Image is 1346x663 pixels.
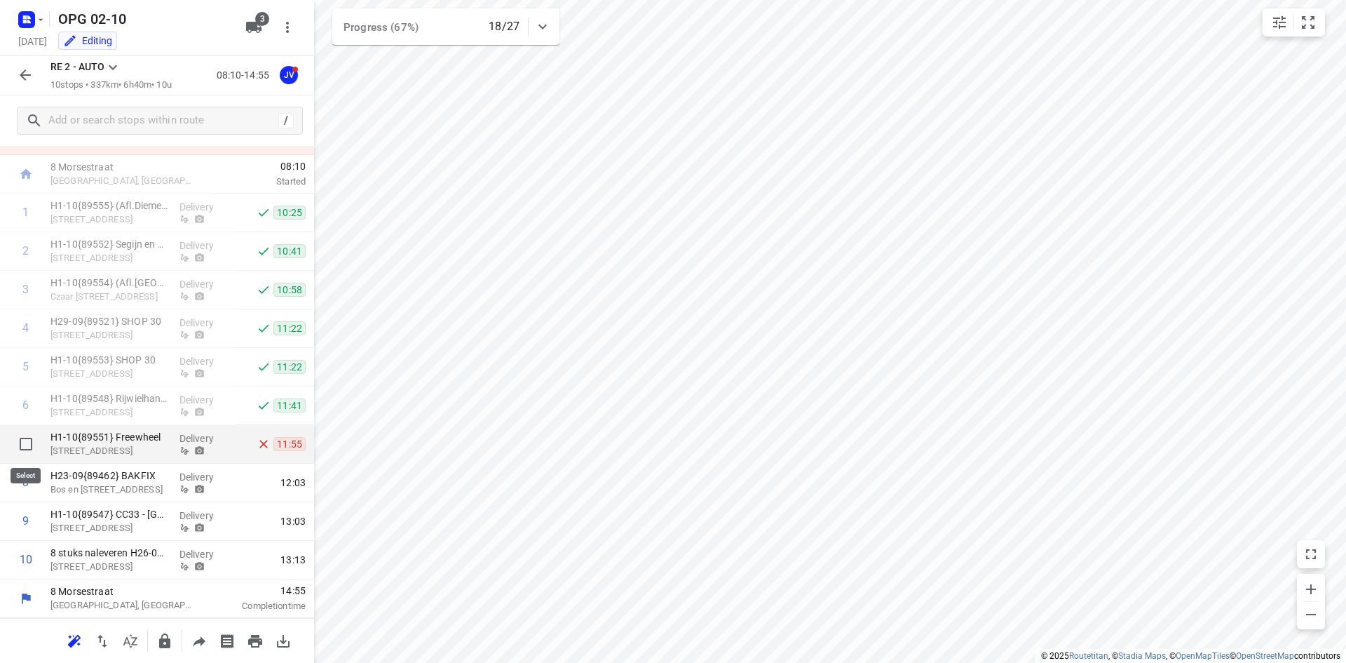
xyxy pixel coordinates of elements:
[1041,651,1340,661] li: © 2025 , © , © © contributors
[50,406,168,420] p: Elandsgracht 110, Amsterdam
[255,12,269,26] span: 3
[179,509,231,523] p: Delivery
[179,239,231,253] p: Delivery
[275,68,303,81] span: Assigned to Jonno Vesters
[53,8,234,30] h5: OPG 02-10
[280,553,306,567] span: 13:13
[50,444,168,458] p: Bilderdijkstraat 55, Amsterdam
[1118,651,1166,661] a: Stadia Maps
[22,206,29,219] div: 1
[1176,651,1230,661] a: OpenMapTiles
[179,393,231,407] p: Delivery
[50,430,168,444] p: H1-10{89551} Freewheel
[50,237,168,251] p: H1-10{89552} Segijn en van Wees
[22,514,29,528] div: 9
[273,399,306,413] span: 11:41
[50,290,168,304] p: Czaar Peterstraat 14, Amsterdam
[22,283,29,296] div: 3
[275,61,303,89] button: JV
[273,283,306,297] span: 10:58
[63,34,112,48] div: You are currently in edit mode.
[20,553,32,566] div: 10
[50,213,168,227] p: Dalsteindreef 2036, Diemen
[179,200,231,214] p: Delivery
[273,13,301,41] button: More
[60,634,88,647] span: Reoptimize route
[257,399,271,413] svg: Done
[280,66,298,84] div: JV
[273,206,306,220] span: 10:25
[344,21,419,34] span: Progress (67%)
[1263,8,1325,36] div: small contained button group
[50,174,196,188] p: [GEOGRAPHIC_DATA], [GEOGRAPHIC_DATA]
[280,476,306,490] span: 12:03
[280,514,306,528] span: 13:03
[185,634,213,647] span: Share route
[50,79,172,92] p: 10 stops • 337km • 6h40m • 10u
[50,584,196,598] p: 8 Morsestraat
[213,175,306,189] p: Started
[179,547,231,561] p: Delivery
[151,627,179,655] button: Lock route
[213,584,306,598] span: 14:55
[22,244,29,257] div: 2
[50,483,168,497] p: Bos en Lommerweg 250, Amsterdam
[50,251,168,265] p: Helmholtzstraat 36, Amsterdam
[332,8,559,45] div: Progress (67%)18/27
[489,18,519,35] p: 18/27
[50,367,168,381] p: Haarlemmerstraat 131, Amsterdam
[257,283,271,297] svg: Done
[50,521,168,535] p: Leusderweg 92, Amersfoort
[50,199,168,213] p: H1-10{89555} (Afl.Diemen) ZFP
[213,159,306,173] span: 08:10
[257,206,271,220] svg: Done
[50,160,196,174] p: 8 Morsestraat
[257,360,271,374] svg: Done
[269,634,297,647] span: Download route
[22,399,29,412] div: 6
[1265,8,1293,36] button: Map settings
[273,360,306,374] span: 11:22
[213,599,306,613] p: Completion time
[1294,8,1322,36] button: Fit zoom
[273,437,306,451] span: 11:55
[179,470,231,484] p: Delivery
[213,634,241,647] span: Print shipping labels
[13,33,53,49] h5: [DATE]
[50,276,168,290] p: H1-10{89554} (Afl.Oostelijke eilanden) ZFP
[50,314,168,328] p: H29-09{89521} SHOP 30
[179,431,231,446] p: Delivery
[50,546,168,560] p: 8 stuks naleveren H26-09{89511} CC33 - Amersfoort
[50,353,168,367] p: H1-10{89553} SHOP 30
[88,634,116,647] span: Reverse route
[50,60,104,74] p: RE 2 - AUTO
[50,328,168,342] p: Haarlemmerstraat 131, Amsterdam
[179,354,231,368] p: Delivery
[50,598,196,612] p: [GEOGRAPHIC_DATA], [GEOGRAPHIC_DATA]
[50,469,168,483] p: H23-09{89462} BAKFIX
[50,391,168,406] p: H1-10{89548} Rijwielhandel Comman
[50,560,168,574] p: Leusderweg 92, Amersfoort
[22,476,29,489] div: 8
[278,113,294,128] div: /
[257,244,271,258] svg: Done
[116,634,144,647] span: Sort by time window
[22,360,29,373] div: 5
[1069,651,1108,661] a: Routetitan
[50,507,168,521] p: H1-10{89547} CC33 - Amersfoort
[240,13,268,41] button: 3
[273,321,306,335] span: 11:22
[257,437,271,451] svg: Skipped
[273,244,306,258] span: 10:41
[217,68,275,83] p: 08:10-14:55
[179,316,231,330] p: Delivery
[22,321,29,335] div: 4
[241,634,269,647] span: Print route
[179,277,231,291] p: Delivery
[48,110,278,132] input: Add or search stops within route
[1236,651,1294,661] a: OpenStreetMap
[257,321,271,335] svg: Done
